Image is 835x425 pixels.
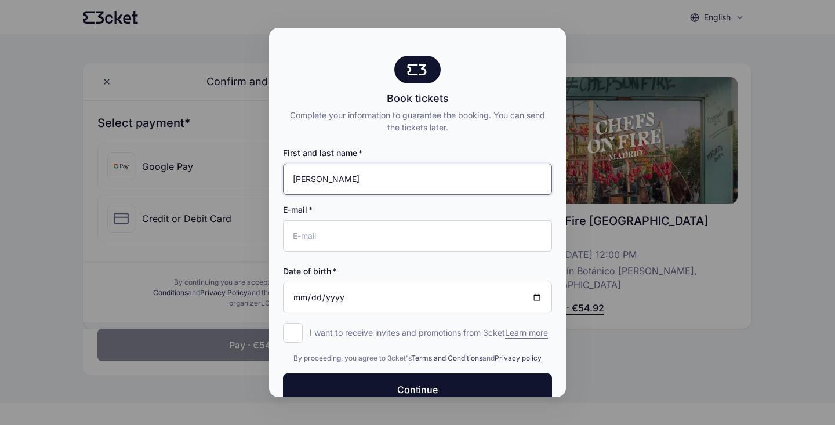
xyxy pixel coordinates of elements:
span: Continue [397,383,438,397]
p: I want to receive invites and promotions from 3cket [310,327,548,339]
label: First and last name [283,147,362,159]
span: Learn more [505,327,548,339]
div: Book tickets [283,90,552,107]
a: Privacy policy [495,354,542,362]
input: First and last name [283,164,552,195]
label: Date of birth [283,266,336,277]
label: E-mail [283,204,313,216]
input: Date of birth [283,282,552,313]
input: E-mail [283,220,552,252]
button: Continue [283,373,552,406]
a: Terms and Conditions [411,354,482,362]
div: By proceeding, you agree to 3cket's and [283,353,552,364]
div: Complete your information to guarantee the booking. You can send the tickets later. [283,109,552,133]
